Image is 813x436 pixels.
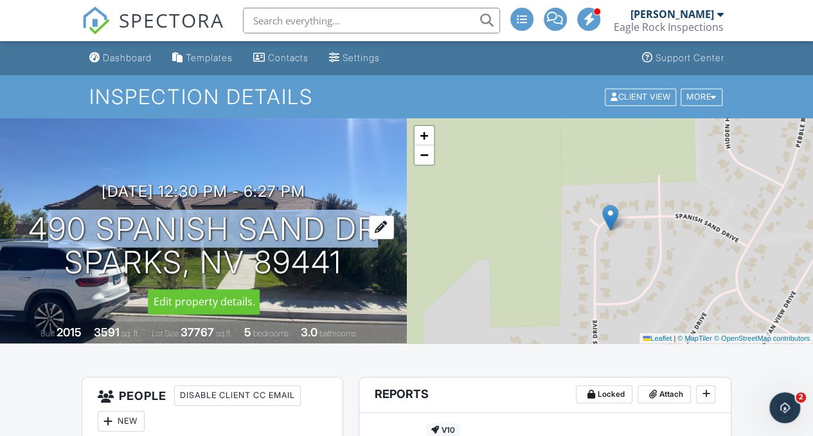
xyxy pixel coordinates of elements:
div: Client View [605,88,676,105]
h1: 490 Spanish Sand Dr Sparks, NV 89441 [28,212,378,280]
a: SPECTORA [82,17,224,44]
span: bedrooms [253,329,289,338]
img: Marker [602,204,618,231]
div: 2015 [57,325,82,339]
a: © MapTiler [677,334,712,342]
div: Support Center [656,52,724,63]
a: Templates [167,46,238,70]
div: 3.0 [301,325,317,339]
span: sq.ft. [216,329,232,338]
div: Dashboard [103,52,152,63]
h1: Inspection Details [89,86,723,108]
input: Search everything... [243,8,500,33]
h3: [DATE] 12:30 pm - 6:27 pm [102,183,305,200]
div: 5 [244,325,251,339]
iframe: Intercom live chat [769,392,800,423]
div: Templates [186,52,233,63]
span: bathrooms [319,329,356,338]
div: Disable Client CC Email [174,385,301,406]
div: Eagle Rock Inspections [614,21,724,33]
span: + [420,127,428,143]
div: Contacts [268,52,308,63]
a: Leaflet [643,334,672,342]
div: New [98,411,145,431]
div: Settings [343,52,380,63]
span: Built [40,329,55,338]
a: Client View [603,91,679,101]
a: Zoom out [415,145,434,165]
span: 2 [796,392,806,403]
a: Zoom in [415,126,434,145]
div: More [681,88,722,105]
span: SPECTORA [119,6,224,33]
div: 37767 [181,325,214,339]
span: − [420,147,428,163]
div: [PERSON_NAME] [630,8,714,21]
a: Dashboard [84,46,157,70]
span: Lot Size [152,329,179,338]
a: Contacts [248,46,314,70]
a: Support Center [637,46,729,70]
img: The Best Home Inspection Software - Spectora [82,6,110,35]
a: Settings [324,46,385,70]
span: | [674,334,675,342]
div: 3591 [94,325,120,339]
span: sq. ft. [121,329,139,338]
a: © OpenStreetMap contributors [714,334,810,342]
